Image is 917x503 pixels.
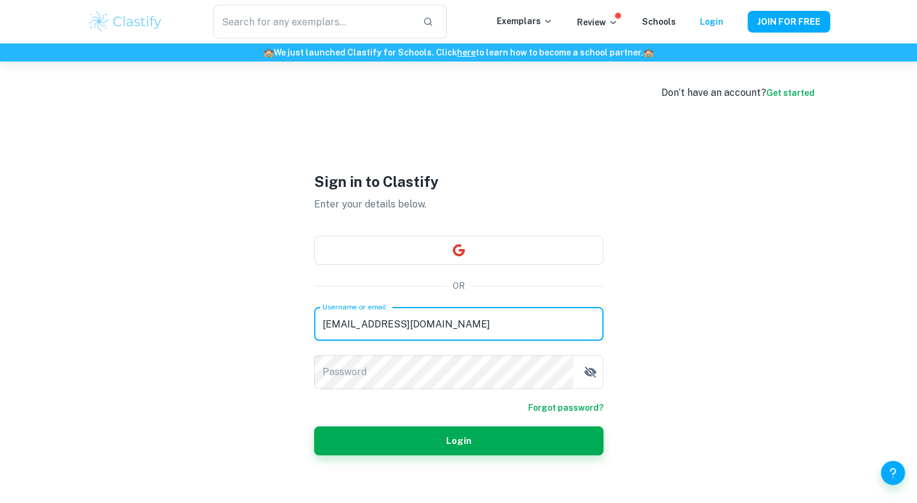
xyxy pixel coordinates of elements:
button: JOIN FOR FREE [748,11,830,33]
span: 🏫 [643,48,654,57]
span: 🏫 [263,48,274,57]
a: Forgot password? [528,401,603,414]
img: Clastify logo [87,10,164,34]
button: Login [314,426,603,455]
p: OR [453,279,465,293]
div: Don’t have an account? [661,86,815,100]
input: Search for any exemplars... [213,5,412,39]
a: Schools [642,17,676,27]
a: here [457,48,476,57]
h6: We just launched Clastify for Schools. Click to learn how to become a school partner. [2,46,915,59]
h1: Sign in to Clastify [314,171,603,192]
button: Help and Feedback [881,461,905,485]
p: Exemplars [497,14,553,28]
label: Username or email [323,302,386,312]
a: Get started [766,88,815,98]
p: Review [577,16,618,29]
a: Login [700,17,723,27]
p: Enter your details below. [314,197,603,212]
